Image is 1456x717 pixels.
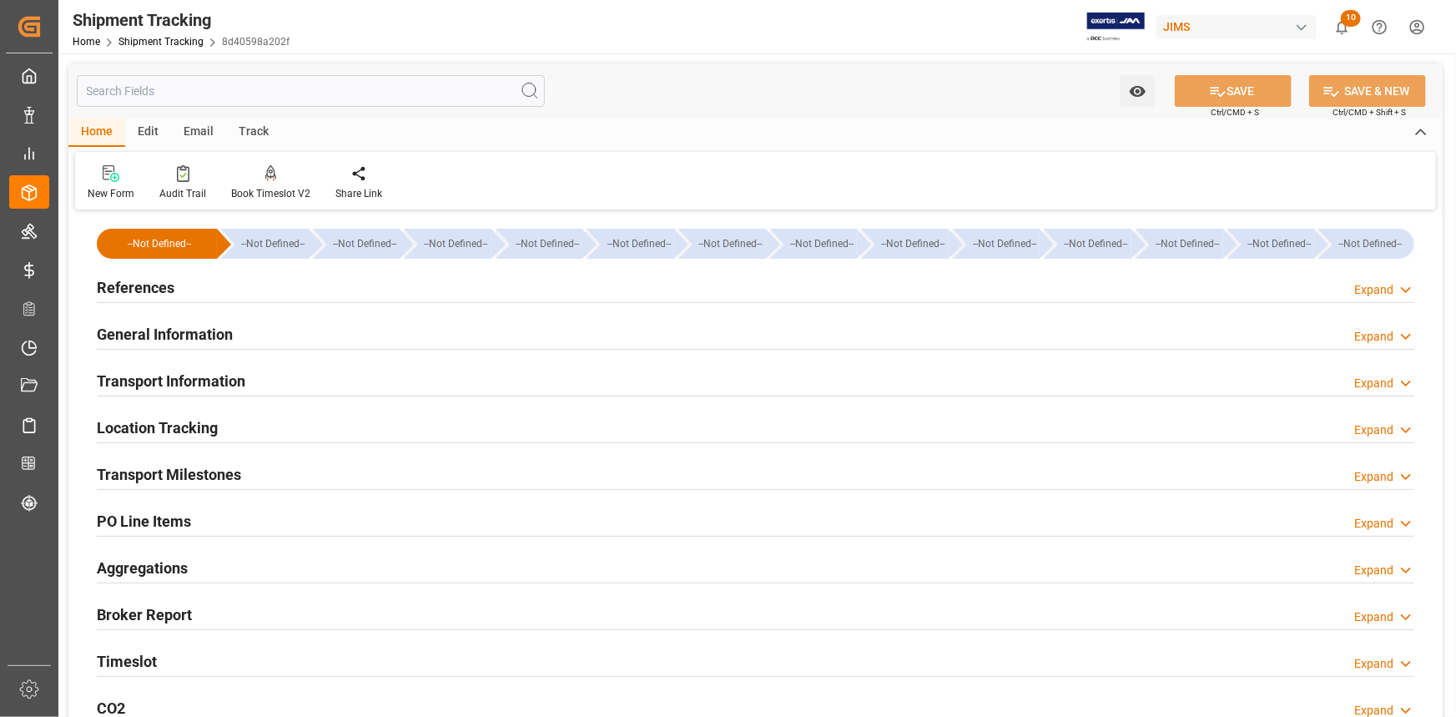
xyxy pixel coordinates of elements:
[1087,13,1145,42] img: Exertis%20JAM%20-%20Email%20Logo.jpg_1722504956.jpg
[330,229,401,259] div: --Not Defined--
[1244,229,1315,259] div: --Not Defined--
[421,229,491,259] div: --Not Defined--
[97,557,188,579] h2: Aggregations
[1354,562,1393,579] div: Expand
[1309,75,1426,107] button: SAVE & NEW
[404,229,491,259] div: --Not Defined--
[1354,468,1393,486] div: Expand
[226,119,281,147] div: Track
[1354,281,1393,299] div: Expand
[953,229,1040,259] div: --Not Defined--
[878,229,949,259] div: --Not Defined--
[97,650,157,673] h2: Timeslot
[587,229,674,259] div: --Not Defined--
[125,119,171,147] div: Edit
[678,229,766,259] div: --Not Defined--
[68,119,125,147] div: Home
[1354,608,1393,626] div: Expand
[159,186,206,201] div: Audit Trail
[335,186,382,201] div: Share Link
[97,323,233,346] h2: General Information
[1044,229,1131,259] div: --Not Defined--
[1061,229,1131,259] div: --Not Defined--
[73,36,100,48] a: Home
[1361,8,1398,46] button: Help Center
[77,75,545,107] input: Search Fields
[97,463,241,486] h2: Transport Milestones
[496,229,583,259] div: --Not Defined--
[231,186,310,201] div: Book Timeslot V2
[73,8,290,33] div: Shipment Tracking
[1175,75,1292,107] button: SAVE
[770,229,858,259] div: --Not Defined--
[113,229,205,259] div: --Not Defined--
[1354,422,1393,439] div: Expand
[171,119,226,147] div: Email
[238,229,309,259] div: --Not Defined--
[1156,15,1317,39] div: JIMS
[97,370,245,392] h2: Transport Information
[118,36,204,48] a: Shipment Tracking
[1335,229,1406,259] div: --Not Defined--
[1354,515,1393,533] div: Expand
[313,229,401,259] div: --Not Defined--
[97,603,192,626] h2: Broker Report
[1227,229,1315,259] div: --Not Defined--
[1333,106,1406,119] span: Ctrl/CMD + Shift + S
[97,510,191,533] h2: PO Line Items
[1156,11,1323,43] button: JIMS
[1136,229,1223,259] div: --Not Defined--
[97,229,217,259] div: --Not Defined--
[1211,106,1259,119] span: Ctrl/CMD + S
[861,229,949,259] div: --Not Defined--
[97,417,218,439] h2: Location Tracking
[1152,229,1223,259] div: --Not Defined--
[512,229,583,259] div: --Not Defined--
[603,229,674,259] div: --Not Defined--
[221,229,309,259] div: --Not Defined--
[1354,328,1393,346] div: Expand
[1121,75,1155,107] button: open menu
[88,186,134,201] div: New Form
[970,229,1040,259] div: --Not Defined--
[1354,375,1393,392] div: Expand
[1323,8,1361,46] button: show 10 new notifications
[1354,655,1393,673] div: Expand
[787,229,858,259] div: --Not Defined--
[1341,10,1361,27] span: 10
[695,229,766,259] div: --Not Defined--
[1318,229,1414,259] div: --Not Defined--
[97,276,174,299] h2: References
